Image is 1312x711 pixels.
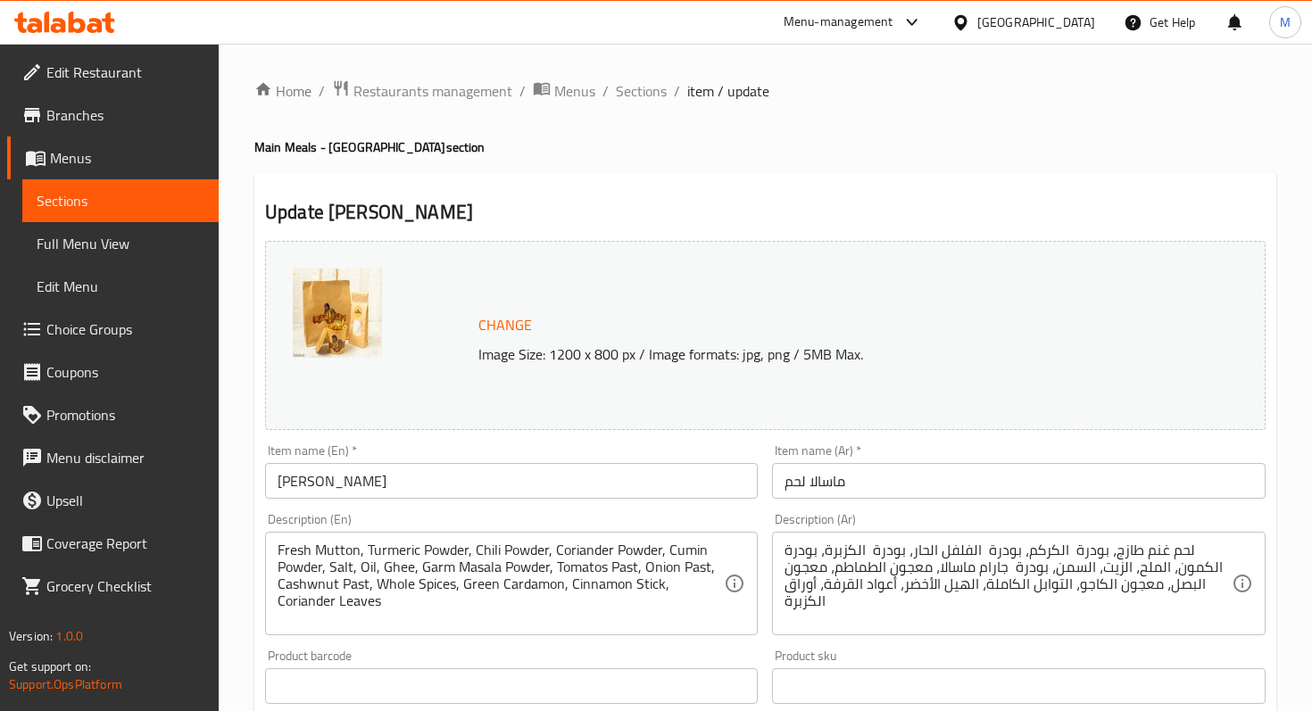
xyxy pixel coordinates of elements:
span: Menu disclaimer [46,447,204,468]
a: Promotions [7,393,219,436]
a: Menu disclaimer [7,436,219,479]
h2: Update [PERSON_NAME] [265,199,1266,226]
nav: breadcrumb [254,79,1276,103]
a: Restaurants management [332,79,512,103]
span: Choice Groups [46,318,204,340]
a: Sections [616,80,667,102]
span: Grocery Checklist [46,575,204,597]
a: Menus [7,136,219,179]
a: Branches [7,94,219,136]
span: Version: [9,624,53,648]
div: Menu-management [784,12,893,33]
span: Get support on: [9,655,91,678]
span: Sections [37,190,204,211]
a: Sections [22,179,219,222]
span: M [1280,12,1291,32]
li: / [519,80,526,102]
a: Coverage Report [7,522,219,565]
span: Branches [46,104,204,126]
a: Coupons [7,351,219,393]
a: Full Menu View [22,222,219,265]
span: Edit Restaurant [46,62,204,83]
a: Upsell [7,479,219,522]
span: Restaurants management [353,80,512,102]
span: Upsell [46,490,204,511]
img: Mutton_Masalah638925723087348624.jpg [293,269,382,358]
span: Coupons [46,361,204,383]
li: / [674,80,680,102]
span: Change [478,312,532,338]
span: Promotions [46,404,204,426]
div: [GEOGRAPHIC_DATA] [977,12,1095,32]
h4: Main Meals - [GEOGRAPHIC_DATA] section [254,138,1276,156]
li: / [602,80,609,102]
span: item / update [687,80,769,102]
a: Grocery Checklist [7,565,219,608]
span: Menus [554,80,595,102]
a: Menus [533,79,595,103]
span: Menus [50,147,204,169]
button: Change [471,307,539,343]
textarea: لحم غنم طازج، بودرة الكركم، بودرة الفلفل الحار، بودرة الكزبرة، بودرة الكمون، الملح، الزيت، السمن،... [785,542,1231,626]
a: Support.OpsPlatform [9,673,122,696]
a: Choice Groups [7,308,219,351]
input: Enter name En [265,463,758,499]
input: Please enter product sku [772,668,1265,704]
input: Please enter product barcode [265,668,758,704]
span: Full Menu View [37,233,204,254]
input: Enter name Ar [772,463,1265,499]
a: Edit Restaurant [7,51,219,94]
a: Edit Menu [22,265,219,308]
span: Edit Menu [37,276,204,297]
span: 1.0.0 [55,624,83,648]
span: Coverage Report [46,533,204,554]
p: Image Size: 1200 x 800 px / Image formats: jpg, png / 5MB Max. [471,343,1180,365]
textarea: Fresh Mutton, Turmeric Powder, Chili Powder, Coriander Powder, Cumin Powder, Salt, Oil, Ghee, Gar... [278,542,724,626]
li: / [319,80,325,102]
a: Home [254,80,311,102]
